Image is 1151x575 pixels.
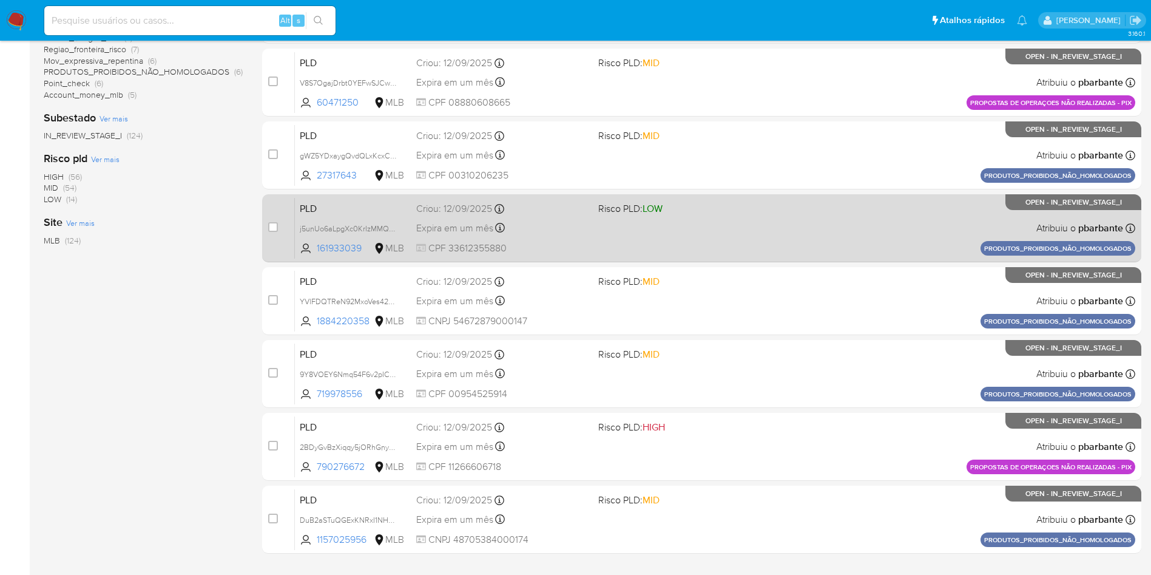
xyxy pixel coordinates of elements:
[306,12,331,29] button: search-icon
[44,13,336,29] input: Pesquise usuários ou casos...
[940,14,1005,27] span: Atalhos rápidos
[1129,14,1142,27] a: Sair
[1056,15,1125,26] p: priscilla.barbante@mercadopago.com.br
[1017,15,1027,26] a: Notificações
[1128,29,1145,38] span: 3.160.1
[280,15,290,26] span: Alt
[297,15,300,26] span: s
